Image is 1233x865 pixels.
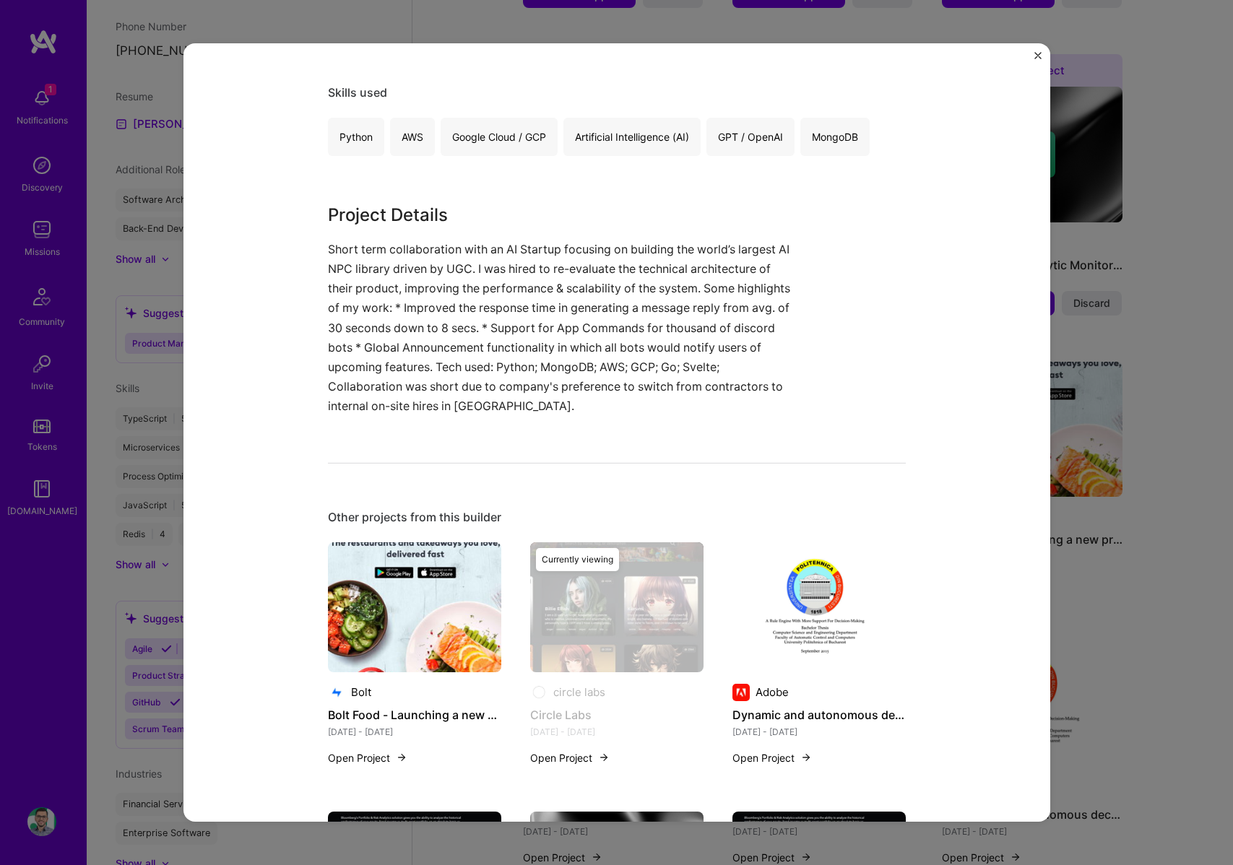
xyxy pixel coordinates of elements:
[530,750,610,765] button: Open Project
[706,118,795,156] div: GPT / OpenAI
[328,118,384,156] div: Python
[800,118,870,156] div: MongoDB
[732,542,906,672] img: Dynamic and autonomous decision engine
[328,542,501,672] img: Bolt Food - Launching a new product in 8 months
[351,684,371,700] div: Bolt
[328,85,906,100] div: Skills used
[732,684,750,701] img: Company logo
[328,240,797,417] p: Short term collaboration with an AI Startup focusing on building the world’s largest AI NPC libra...
[800,752,812,763] img: arrow-right
[328,202,797,228] h3: Project Details
[328,724,501,739] div: [DATE] - [DATE]
[563,118,701,156] div: Artificial Intelligence (AI)
[396,752,407,763] img: arrow-right
[328,750,407,765] button: Open Project
[732,724,906,739] div: [DATE] - [DATE]
[732,750,812,765] button: Open Project
[732,705,906,724] h4: Dynamic and autonomous decision engine
[756,684,789,700] div: Adobe
[536,548,619,571] div: Currently viewing
[328,684,345,701] img: Company logo
[441,118,558,156] div: Google Cloud / GCP
[328,705,501,724] h4: Bolt Food - Launching a new product [DATE]
[530,542,704,672] img: Circle Labs
[390,118,435,156] div: AWS
[1034,52,1042,67] button: Close
[328,510,906,525] div: Other projects from this builder
[598,752,610,763] img: arrow-right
